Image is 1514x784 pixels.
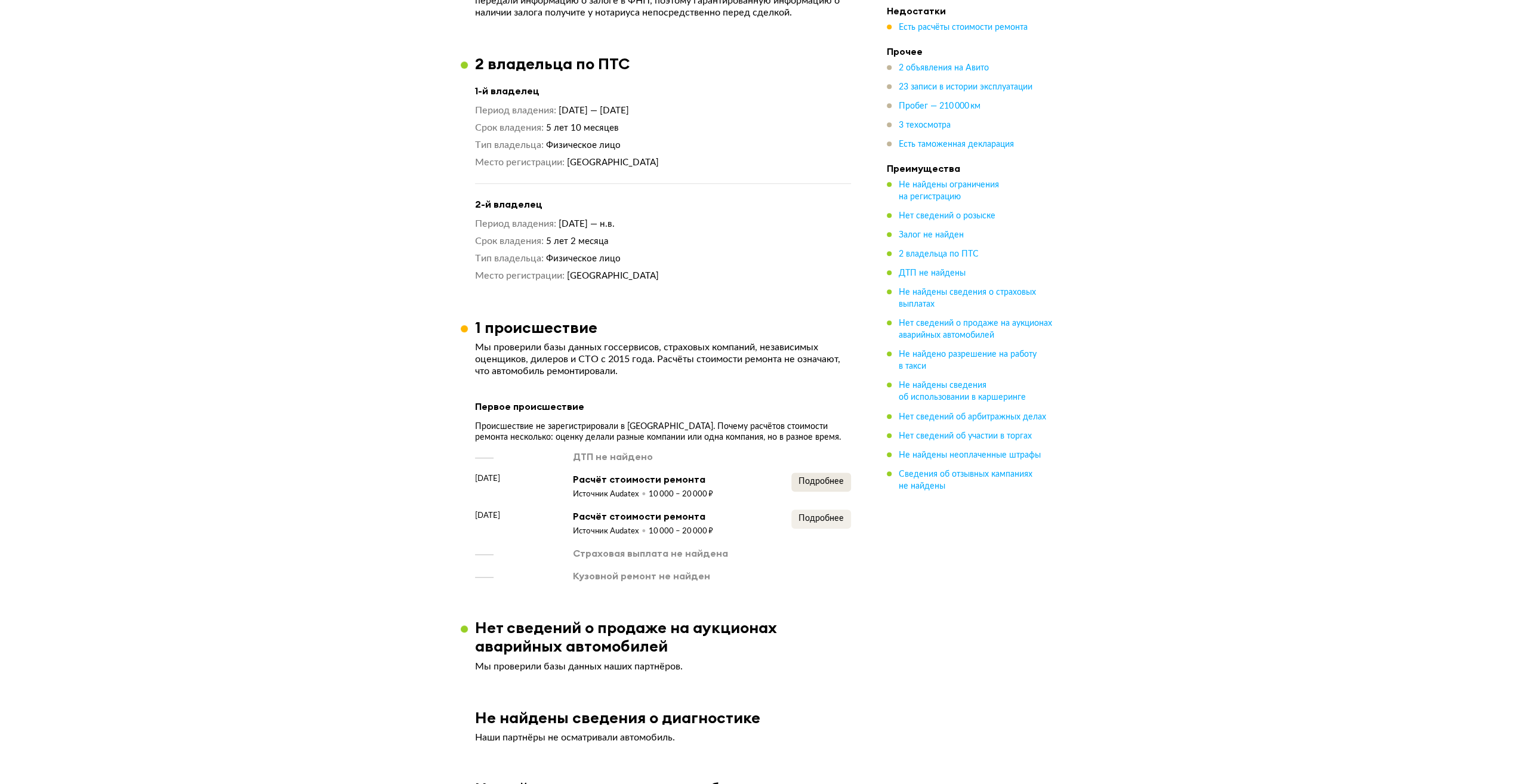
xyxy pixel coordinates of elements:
button: Подробнее [791,510,851,529]
span: Нет сведений о продаже на аукционах аварийных автомобилей [899,319,1052,339]
span: Не найдено разрешение на работу в такси [899,350,1037,371]
span: [DATE] — [DATE] [559,106,629,115]
p: Наши партнёры не осматривали автомобиль. [475,731,851,743]
h3: Нет сведений о продаже на аукционах аварийных автомобилей [475,618,865,655]
span: Пробег — 210 000 км [899,102,980,110]
span: Залог не найден [899,231,964,239]
div: ДТП не найдено [573,450,653,463]
span: Нет сведений о розыске [899,212,995,220]
h4: Преимущества [887,162,1054,174]
dt: Место регистрации [475,156,565,169]
span: Подробнее [798,477,844,486]
p: Мы проверили базы данных наших партнёров. [475,660,851,672]
span: 3 техосмотра [899,121,951,129]
div: Кузовной ремонт не найден [573,569,710,582]
span: [GEOGRAPHIC_DATA] [567,271,659,280]
h3: 2 владельца по ПТС [475,54,630,73]
span: [DATE] [475,473,500,484]
span: Не найдены неоплаченные штрафы [899,450,1041,459]
span: [GEOGRAPHIC_DATA] [567,158,659,167]
div: Страховая выплата не найдена [573,547,728,560]
span: ДТП не найдены [899,269,966,277]
span: Не найдены сведения о страховых выплатах [899,288,1036,308]
p: Мы проверили базы данных госсервисов, страховых компаний, независимых оценщиков, дилеров и СТО с ... [475,341,851,377]
div: Первое происшествие [475,399,851,414]
span: Физическое лицо [546,141,621,150]
div: Расчёт стоимости ремонта [573,510,713,523]
span: [DATE] — н.в. [559,220,615,229]
h4: Недостатки [887,5,1054,17]
div: 10 000 – 20 000 ₽ [649,526,713,537]
dt: Период владения [475,218,556,230]
div: 10 000 – 20 000 ₽ [649,489,713,500]
span: Физическое лицо [546,254,621,263]
span: Нет сведений об участии в торгах [899,431,1032,440]
span: Подробнее [798,514,844,523]
span: Не найдены ограничения на регистрацию [899,181,999,201]
span: 2 объявления на Авито [899,64,989,72]
span: Нет сведений об арбитражных делах [899,412,1046,421]
dt: Тип владельца [475,252,544,265]
dt: Тип владельца [475,139,544,152]
span: 23 записи в истории эксплуатации [899,83,1032,91]
span: [DATE] [475,510,500,521]
h4: 2-й владелец [475,198,851,211]
span: 5 лет 2 месяца [546,237,609,246]
h4: 1-й владелец [475,85,851,97]
div: Происшествие не зарегистрировали в [GEOGRAPHIC_DATA]. Почему расчётов стоимости ремонта несколько... [475,421,851,443]
dt: Срок владения [475,122,544,134]
div: Источник Audatex [573,489,649,500]
span: Есть таможенная декларация [899,140,1014,149]
dt: Период владения [475,104,556,117]
span: 2 владельца по ПТС [899,250,979,258]
h3: Не найдены сведения о диагностике [475,708,760,727]
span: Есть расчёты стоимости ремонта [899,23,1028,32]
button: Подробнее [791,473,851,492]
dt: Срок владения [475,235,544,248]
h4: Прочее [887,45,1054,57]
h3: 1 происшествие [475,318,597,337]
div: Расчёт стоимости ремонта [573,473,713,486]
span: Не найдены сведения об использовании в каршеринге [899,381,1026,402]
span: Сведения об отзывных кампаниях не найдены [899,470,1032,490]
div: Источник Audatex [573,526,649,537]
span: 5 лет 10 месяцев [546,124,619,132]
dt: Место регистрации [475,270,565,282]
